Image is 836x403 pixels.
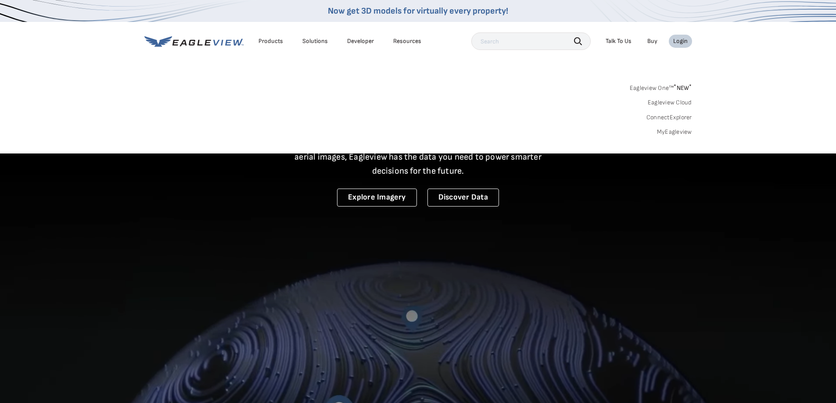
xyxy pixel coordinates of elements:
a: Eagleview Cloud [648,99,692,107]
div: Talk To Us [606,37,631,45]
p: A new era starts here. Built on more than 3.5 billion high-resolution aerial images, Eagleview ha... [284,136,553,178]
a: MyEagleview [657,128,692,136]
div: Solutions [302,37,328,45]
a: ConnectExplorer [646,114,692,121]
a: Now get 3D models for virtually every property! [328,6,508,16]
span: NEW [674,84,692,92]
input: Search [471,32,591,50]
div: Resources [393,37,421,45]
a: Buy [647,37,657,45]
a: Explore Imagery [337,189,417,207]
a: Developer [347,37,374,45]
div: Products [258,37,283,45]
a: Discover Data [427,189,499,207]
div: Login [673,37,688,45]
a: Eagleview One™*NEW* [630,82,692,92]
